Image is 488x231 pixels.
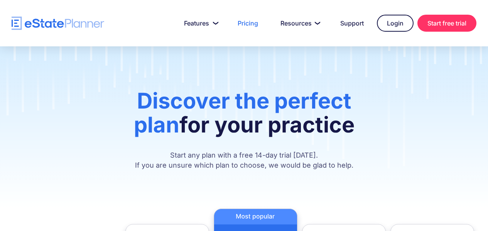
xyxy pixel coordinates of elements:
a: Start free trial [417,15,476,32]
a: Features [175,15,225,31]
a: home [12,17,104,30]
span: Discover the perfect plan [134,88,351,138]
p: Start any plan with a free 14-day trial [DATE]. If you are unsure which plan to choose, we would ... [109,150,379,170]
a: Resources [271,15,327,31]
h1: for your practice [109,89,379,144]
a: Login [377,15,414,32]
a: Support [331,15,373,31]
a: Pricing [228,15,267,31]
